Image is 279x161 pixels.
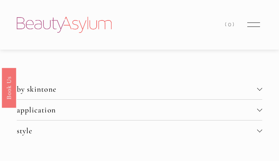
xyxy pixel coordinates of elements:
[17,17,112,33] img: Beauty Asylum | Bridal Hair &amp; Makeup Charlotte &amp; Atlanta
[17,126,257,135] span: style
[233,21,236,28] span: )
[225,20,235,30] a: 0 items in cart
[17,105,257,115] span: application
[2,68,16,107] a: Book Us
[17,84,257,94] span: by skintone
[225,21,228,28] span: (
[17,100,262,120] button: application
[228,21,233,28] span: 0
[17,79,262,99] button: by skintone
[17,120,262,141] button: style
